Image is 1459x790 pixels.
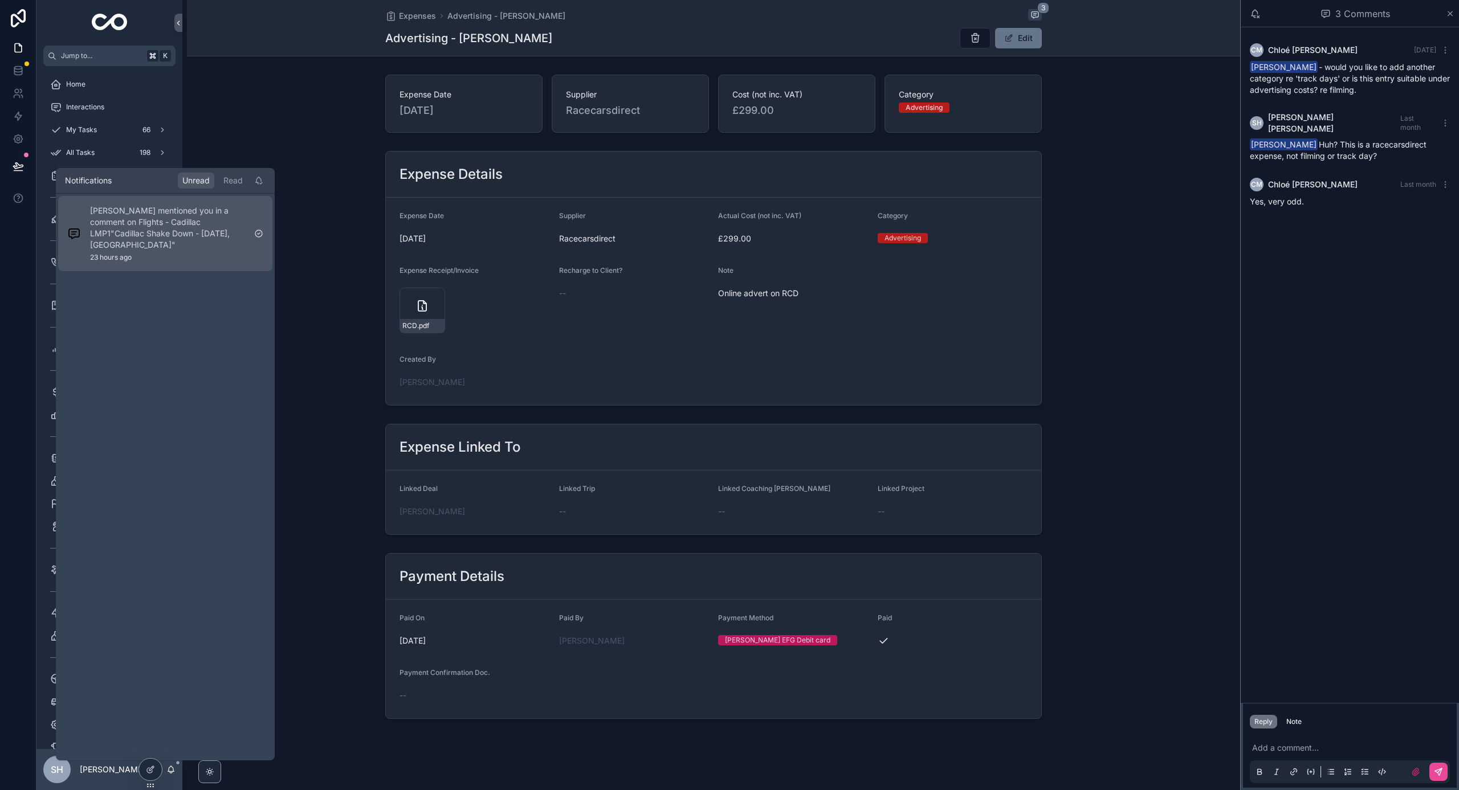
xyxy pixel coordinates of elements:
span: Linked Coaching [PERSON_NAME] [718,484,830,493]
button: Note [1282,715,1306,728]
a: Transactions504 [43,382,176,402]
button: Jump to...K [43,46,176,66]
span: Last month [1400,114,1421,132]
h1: Notifications [65,175,112,186]
span: - would you like to add another category re 'track days' or is this entry suitable under advertis... [1250,62,1450,95]
div: scrollable content [36,66,182,749]
img: App logo [92,14,128,32]
span: Expense Receipt/Invoice [400,266,479,275]
span: Recharge to Client? [559,266,622,275]
a: Companies [43,470,176,491]
img: Notification icon [67,227,81,240]
a: Engines [43,714,176,735]
span: My Tasks [66,125,97,134]
span: Paid By [559,613,584,622]
a: Circuits / Venues [43,493,176,514]
span: CM [1251,180,1262,189]
span: -- [400,690,406,701]
a: [PERSON_NAME] [559,635,625,646]
a: Enquiries [43,252,176,272]
h1: Advertising - [PERSON_NAME] [385,30,552,46]
span: SH [1252,118,1262,128]
a: Home [43,74,176,95]
span: .pdf [417,321,429,330]
div: Read [219,173,247,189]
h2: Expense Details [400,165,503,183]
span: [DATE] [400,103,528,118]
a: Advertising - [PERSON_NAME] [447,10,565,22]
span: Actual Cost (not inc. VAT) [718,211,801,220]
span: Expense Date [400,89,528,100]
a: Interactions [43,97,176,117]
div: Unread [178,173,214,189]
div: 198 [136,146,154,159]
button: Edit [995,28,1042,48]
span: Racecarsdirect [566,103,695,118]
a: Hotels [43,516,176,537]
a: New Premises Search [43,625,176,646]
span: Expenses [399,10,436,22]
span: -- [718,506,725,517]
a: Models242 [43,691,176,712]
span: K [161,51,170,60]
a: All Tasks198 [43,142,176,163]
span: Paid On [400,613,425,622]
span: [PERSON_NAME] [1250,61,1318,73]
span: All Tasks [66,148,95,157]
span: Home [66,80,85,89]
button: Reply [1250,715,1277,728]
span: Online advert on RCD [718,288,1028,299]
span: -- [559,506,566,517]
a: [PERSON_NAME] [400,506,465,517]
span: Linked Deal [400,484,438,493]
a: Deals54 [43,208,176,229]
span: Jump to... [61,51,142,60]
span: -- [559,288,566,299]
div: [PERSON_NAME] EFG Debit card [725,635,830,645]
a: Chassis Database439 [43,669,176,689]
a: [PERSON_NAME] [400,376,465,388]
a: Categories [43,737,176,758]
a: Market Comps [43,404,176,425]
h2: Expense Linked To [400,438,521,456]
span: [DATE] [1414,46,1436,54]
p: [PERSON_NAME] [80,764,145,775]
div: 66 [139,123,154,137]
span: CM [1251,46,1262,55]
span: 3 [1037,2,1049,14]
a: Tasks Created By Me59 [43,165,176,186]
span: Payment Confirmation Doc. [400,668,490,677]
span: Category [899,89,1028,100]
span: [PERSON_NAME] [1250,138,1318,150]
span: SH [51,763,63,776]
span: Chloé [PERSON_NAME] [1268,179,1358,190]
span: Chloé [PERSON_NAME] [1268,44,1358,56]
span: Payment Method [718,613,773,622]
div: Note [1286,717,1302,726]
span: [PERSON_NAME] [PERSON_NAME] [1268,112,1400,134]
div: Advertising [885,233,921,243]
span: Paid [878,613,892,622]
span: Cost (not inc. VAT) [732,89,861,100]
span: 3 Comments [1335,7,1390,21]
span: Supplier [559,211,586,220]
a: Company Metrics [43,338,176,359]
span: Racecarsdirect [559,233,710,244]
span: RCD [402,321,417,330]
p: 23 hours ago [90,253,132,262]
span: £299.00 [732,103,861,118]
span: £299.00 [718,233,869,244]
span: Huh? This is a racecarsdirect expense, not filming or track day? [1250,140,1427,161]
span: Expense Date [400,211,444,220]
h2: Payment Details [400,567,504,586]
button: 3 [1028,9,1042,23]
span: Last month [1400,180,1436,189]
div: Advertising [906,103,943,113]
p: [PERSON_NAME] mentioned you in a comment on Flights - Cadillac LMP1"Cadillac Shake Down - [DATE],... [90,205,245,251]
span: Linked Trip [559,484,595,493]
a: Contacts [43,448,176,468]
a: Projects [43,603,176,623]
span: Supplier [566,89,695,100]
